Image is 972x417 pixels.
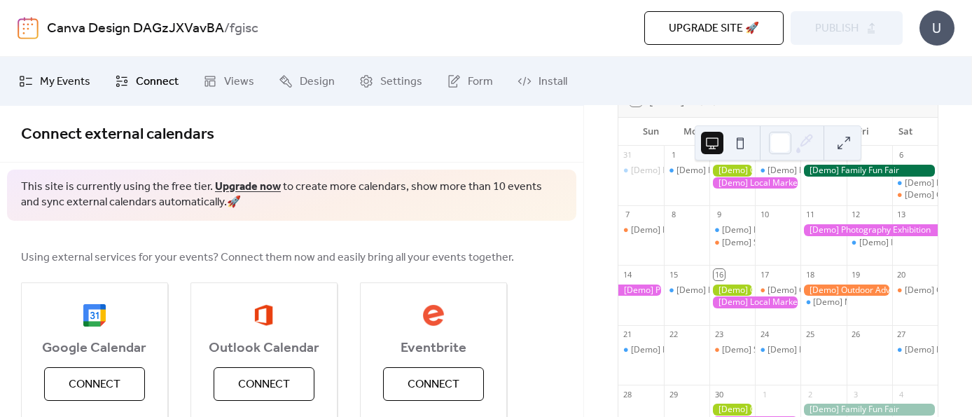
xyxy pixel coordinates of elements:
div: [Demo] Local Market [709,177,800,189]
button: Connect [44,367,145,401]
div: 2 [805,389,815,399]
span: Install [539,74,567,90]
span: Connect [408,376,459,393]
span: This site is currently using the free tier. to create more calendars, show more than 10 events an... [21,179,562,211]
div: Sun [630,118,672,146]
div: Tue [714,118,757,146]
div: [Demo] Morning Yoga Bliss [813,296,919,308]
div: 30 [714,389,724,399]
div: [Demo] Morning Yoga Bliss [664,285,709,296]
b: fgisc [230,15,258,42]
div: 1 [668,150,679,160]
span: Settings [380,74,422,90]
div: [Demo] Fitness Bootcamp [664,165,709,177]
div: 3 [851,389,861,399]
span: Connect external calendars [21,119,214,150]
span: Views [224,74,254,90]
a: Settings [349,62,433,100]
span: Using external services for your events? Connect them now and easily bring all your events together. [21,249,514,266]
div: [Demo] Morning Yoga Bliss [722,224,828,236]
div: 10 [759,210,770,220]
span: Design [300,74,335,90]
img: outlook [254,304,273,327]
div: [Demo] Family Fun Fair [800,165,937,177]
button: Connect [383,367,484,401]
div: Wed [757,118,800,146]
img: logo [18,17,39,39]
div: 11 [805,210,815,220]
div: 19 [851,269,861,280]
div: [Demo] Morning Yoga Bliss [768,344,874,356]
div: 31 [623,150,633,160]
a: Upgrade now [215,176,281,198]
div: [Demo] Morning Yoga Bliss [847,237,892,249]
div: [Demo] Seniors' Social Tea [709,237,755,249]
div: [Demo] Gardening Workshop [709,404,755,416]
div: 22 [668,329,679,340]
div: [Demo] Morning Yoga Bliss [892,344,938,356]
div: U [919,11,954,46]
div: 17 [759,269,770,280]
a: Views [193,62,265,100]
button: Upgrade site 🚀 [644,11,784,45]
span: Eventbrite [361,340,506,357]
span: Connect [238,376,290,393]
div: 29 [668,389,679,399]
span: Outlook Calendar [191,340,337,357]
div: [Demo] Morning Yoga Bliss [709,224,755,236]
img: eventbrite [422,304,445,327]
div: 27 [896,329,907,340]
a: Connect [104,62,189,100]
div: [Demo] Culinary Cooking Class [755,285,800,296]
div: [Demo] Gardening Workshop [709,285,755,296]
div: 13 [896,210,907,220]
img: google [83,304,106,327]
span: Connect [69,376,120,393]
div: [Demo] Morning Yoga Bliss [631,344,737,356]
div: [Demo] Morning Yoga Bliss [676,285,783,296]
a: Design [268,62,345,100]
div: Fri [842,118,884,146]
span: Upgrade site 🚀 [669,20,759,37]
span: Connect [136,74,179,90]
div: [Demo] Morning Yoga Bliss [755,344,800,356]
div: Mon [672,118,714,146]
div: [Demo] Morning Yoga Bliss [800,296,846,308]
span: My Events [40,74,90,90]
div: 18 [805,269,815,280]
a: Install [507,62,578,100]
div: 12 [851,210,861,220]
div: 14 [623,269,633,280]
div: [Demo] Photography Exhibition [800,224,937,236]
div: [Demo] Open Mic Night [892,285,938,296]
button: Connect [214,367,314,401]
div: [Demo] Morning Yoga Bliss [618,165,664,177]
div: Thu [799,118,842,146]
a: Form [436,62,504,100]
div: 28 [623,389,633,399]
div: 1 [759,389,770,399]
div: [Demo] Morning Yoga Bliss [892,177,938,189]
div: 24 [759,329,770,340]
div: 4 [896,389,907,399]
div: [Demo] Seniors' Social Tea [709,344,755,356]
div: 26 [851,329,861,340]
div: [Demo] Family Fun Fair [800,404,937,416]
div: 6 [896,150,907,160]
div: [Demo] Book Club Gathering [631,224,743,236]
div: [Demo] Book Club Gathering [618,224,664,236]
div: [Demo] Fitness Bootcamp [676,165,777,177]
div: 21 [623,329,633,340]
div: [Demo] Morning Yoga Bliss [618,344,664,356]
div: 25 [805,329,815,340]
div: [Demo] Open Mic Night [892,189,938,201]
div: 23 [714,329,724,340]
b: / [224,15,230,42]
div: 20 [896,269,907,280]
a: My Events [8,62,101,100]
div: Sat [884,118,926,146]
div: [Demo] Gardening Workshop [709,165,755,177]
div: 9 [714,210,724,220]
div: [Demo] Morning Yoga Bliss [631,165,737,177]
div: [Demo] Morning Yoga Bliss [768,165,874,177]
